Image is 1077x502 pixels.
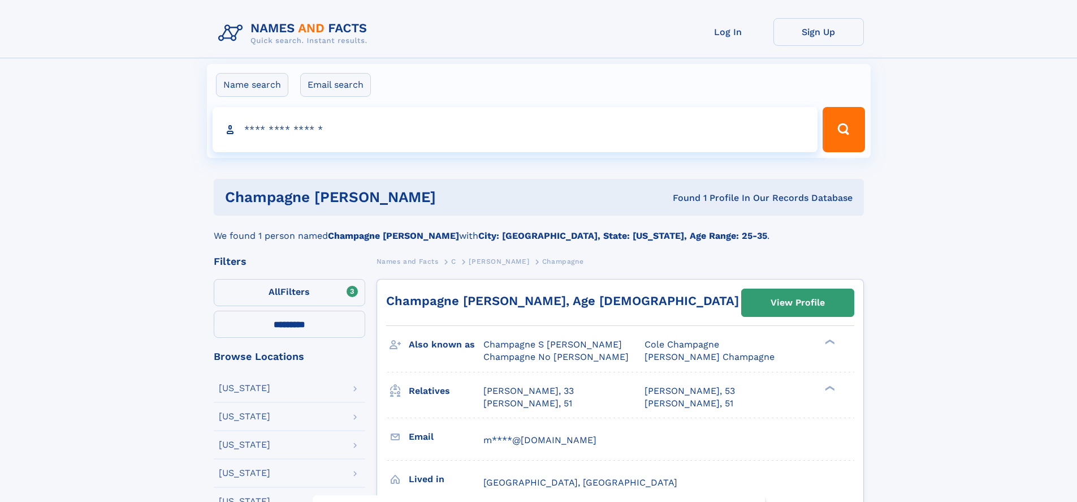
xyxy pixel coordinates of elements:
[225,190,555,204] h1: Champagne [PERSON_NAME]
[409,381,483,401] h3: Relatives
[554,192,853,204] div: Found 1 Profile In Our Records Database
[645,385,735,397] a: [PERSON_NAME], 53
[214,18,377,49] img: Logo Names and Facts
[742,289,854,316] a: View Profile
[469,258,529,265] span: [PERSON_NAME]
[219,469,270,478] div: [US_STATE]
[645,339,719,350] span: Cole Champagne
[483,339,622,350] span: Champagne S [PERSON_NAME]
[542,258,583,265] span: Champagne
[483,397,572,410] a: [PERSON_NAME], 51
[386,294,739,308] a: Champagne [PERSON_NAME], Age [DEMOGRAPHIC_DATA]
[822,338,836,346] div: ❯
[214,351,365,362] div: Browse Locations
[771,290,825,316] div: View Profile
[214,216,864,243] div: We found 1 person named with .
[483,477,677,488] span: [GEOGRAPHIC_DATA], [GEOGRAPHIC_DATA]
[478,230,767,241] b: City: [GEOGRAPHIC_DATA], State: [US_STATE], Age Range: 25-35
[823,107,864,152] button: Search Button
[214,279,365,306] label: Filters
[469,254,529,268] a: [PERSON_NAME]
[822,384,836,392] div: ❯
[483,385,574,397] a: [PERSON_NAME], 33
[219,440,270,449] div: [US_STATE]
[213,107,818,152] input: search input
[683,18,773,46] a: Log In
[645,397,733,410] a: [PERSON_NAME], 51
[409,335,483,354] h3: Also known as
[451,254,456,268] a: C
[483,351,629,362] span: Champagne No [PERSON_NAME]
[214,256,365,267] div: Filters
[269,286,280,297] span: All
[409,470,483,489] h3: Lived in
[377,254,439,268] a: Names and Facts
[300,73,371,97] label: Email search
[645,351,775,362] span: [PERSON_NAME] Champagne
[773,18,864,46] a: Sign Up
[219,412,270,421] div: [US_STATE]
[409,427,483,447] h3: Email
[328,230,459,241] b: Champagne [PERSON_NAME]
[219,384,270,393] div: [US_STATE]
[216,73,288,97] label: Name search
[451,258,456,265] span: C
